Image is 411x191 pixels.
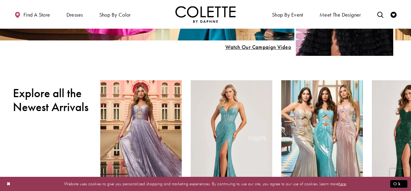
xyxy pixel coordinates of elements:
span: Meet the designer [320,12,361,18]
span: Shop By Event [270,6,305,23]
span: Shop By Event [272,12,303,18]
span: Dresses [66,12,83,18]
a: Meet the designer [318,6,363,23]
p: Website uses cookies to give you personalized shopping and marketing experiences. By continuing t... [43,180,368,188]
span: Play Slide #15 Video [225,44,291,50]
a: here [338,181,346,187]
img: Colette by Daphne [175,6,236,23]
h2: Explore all the Newest Arrivals [13,86,91,114]
button: Close Dialog [4,179,14,189]
a: Check Wishlist [389,6,398,23]
span: Find a store [23,12,50,18]
button: Submit Dialog [390,180,407,188]
span: Shop by color [98,6,132,23]
a: Find a store [13,6,51,23]
a: Visit Home Page [175,6,236,23]
span: Shop by color [99,12,131,18]
span: Dresses [65,6,85,23]
a: Toggle search [376,6,385,23]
